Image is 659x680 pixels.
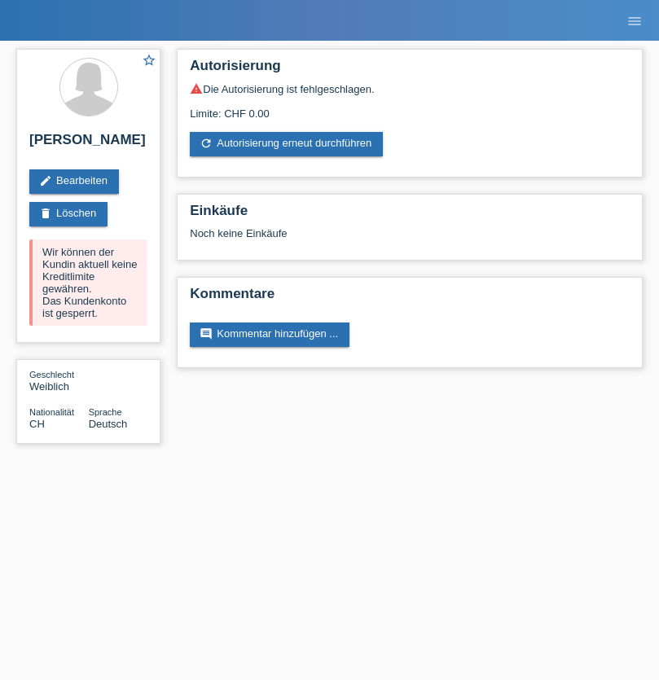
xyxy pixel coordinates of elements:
h2: [PERSON_NAME] [29,132,147,156]
i: comment [200,327,213,340]
span: Nationalität [29,407,74,417]
a: deleteLöschen [29,202,108,226]
h2: Kommentare [190,286,630,310]
span: Geschlecht [29,370,74,379]
i: menu [626,13,643,29]
h2: Autorisierung [190,58,630,82]
span: Schweiz [29,418,45,430]
a: refreshAutorisierung erneut durchführen [190,132,383,156]
div: Noch keine Einkäufe [190,227,630,252]
div: Die Autorisierung ist fehlgeschlagen. [190,82,630,95]
h2: Einkäufe [190,203,630,227]
a: star_border [142,53,156,70]
i: star_border [142,53,156,68]
i: refresh [200,137,213,150]
span: Sprache [89,407,122,417]
i: edit [39,174,52,187]
span: Deutsch [89,418,128,430]
a: menu [618,15,651,25]
div: Wir können der Kundin aktuell keine Kreditlimite gewähren. Das Kundenkonto ist gesperrt. [29,239,147,326]
a: editBearbeiten [29,169,119,194]
i: delete [39,207,52,220]
div: Limite: CHF 0.00 [190,95,630,120]
a: commentKommentar hinzufügen ... [190,322,349,347]
div: Weiblich [29,368,89,393]
i: warning [190,82,203,95]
